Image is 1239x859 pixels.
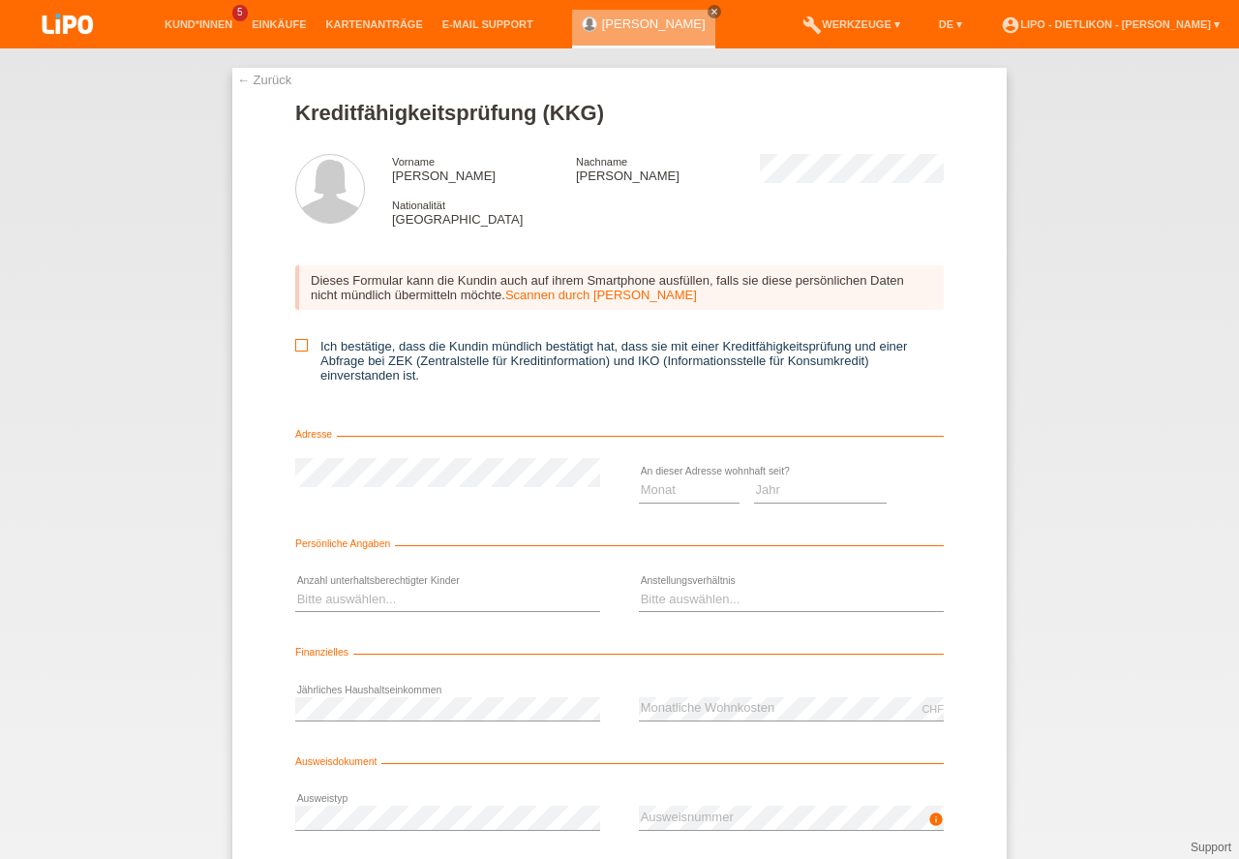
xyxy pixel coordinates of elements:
a: Support [1191,841,1231,854]
span: Vorname [392,156,435,168]
a: ← Zurück [237,73,291,87]
span: Adresse [295,429,337,440]
a: Einkäufe [242,18,316,30]
a: close [708,5,721,18]
a: Scannen durch [PERSON_NAME] [505,288,697,302]
a: buildWerkzeuge ▾ [793,18,910,30]
a: LIPO pay [19,40,116,54]
div: [GEOGRAPHIC_DATA] [392,198,576,227]
i: close [710,7,719,16]
span: Persönliche Angaben [295,538,395,549]
a: [PERSON_NAME] [602,16,706,31]
a: info [928,817,944,829]
span: Nationalität [392,199,445,211]
a: Kund*innen [155,18,242,30]
div: [PERSON_NAME] [392,154,576,183]
span: Ausweisdokument [295,756,381,767]
div: Dieses Formular kann die Kundin auch auf ihrem Smartphone ausfüllen, falls sie diese persönlichen... [295,265,944,310]
a: account_circleLIPO - Dietlikon - [PERSON_NAME] ▾ [991,18,1229,30]
span: 5 [232,5,248,21]
div: [PERSON_NAME] [576,154,760,183]
i: build [802,15,822,35]
a: DE ▾ [929,18,972,30]
h1: Kreditfähigkeitsprüfung (KKG) [295,101,944,125]
div: CHF [922,703,944,715]
label: Ich bestätige, dass die Kundin mündlich bestätigt hat, dass sie mit einer Kreditfähigkeitsprüfung... [295,339,944,383]
a: E-Mail Support [433,18,543,30]
i: info [928,812,944,827]
span: Nachname [576,156,627,168]
a: Kartenanträge [317,18,433,30]
i: account_circle [1001,15,1020,35]
span: Finanzielles [295,647,353,658]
